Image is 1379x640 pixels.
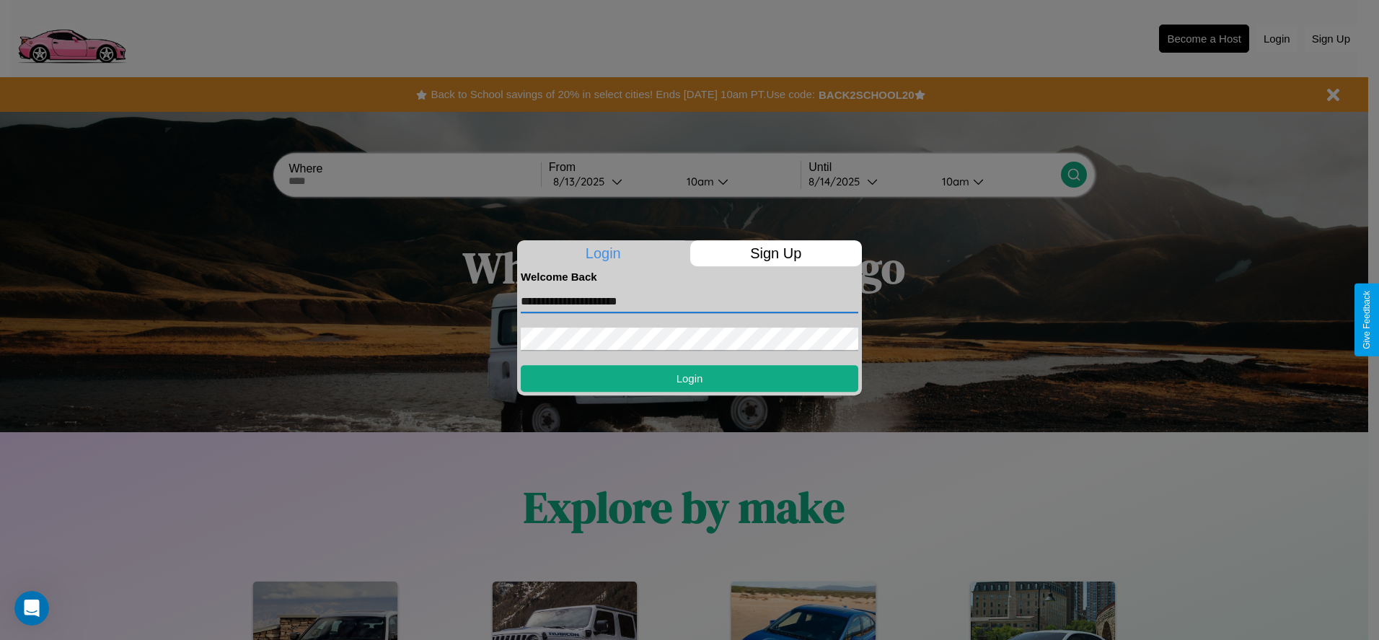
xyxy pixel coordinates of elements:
[1362,291,1372,349] div: Give Feedback
[521,365,858,392] button: Login
[521,271,858,283] h4: Welcome Back
[14,591,49,626] iframe: Intercom live chat
[517,240,689,266] p: Login
[690,240,863,266] p: Sign Up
